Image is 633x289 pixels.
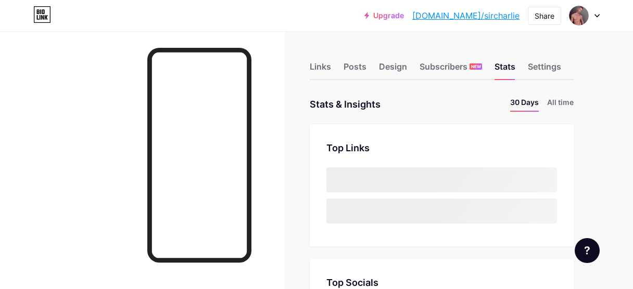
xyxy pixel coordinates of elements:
li: All time [547,97,574,112]
div: Subscribers [420,60,482,79]
a: [DOMAIN_NAME]/sircharlie [412,9,520,22]
img: sircharlie [569,6,589,25]
a: Upgrade [364,11,404,20]
div: Top Links [326,141,557,155]
div: Design [379,60,407,79]
span: NEW [471,63,481,70]
div: Share [535,10,554,21]
div: Posts [344,60,366,79]
div: Links [310,60,331,79]
div: Stats [495,60,515,79]
li: 30 Days [510,97,539,112]
div: Settings [528,60,561,79]
div: Stats & Insights [310,97,381,112]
